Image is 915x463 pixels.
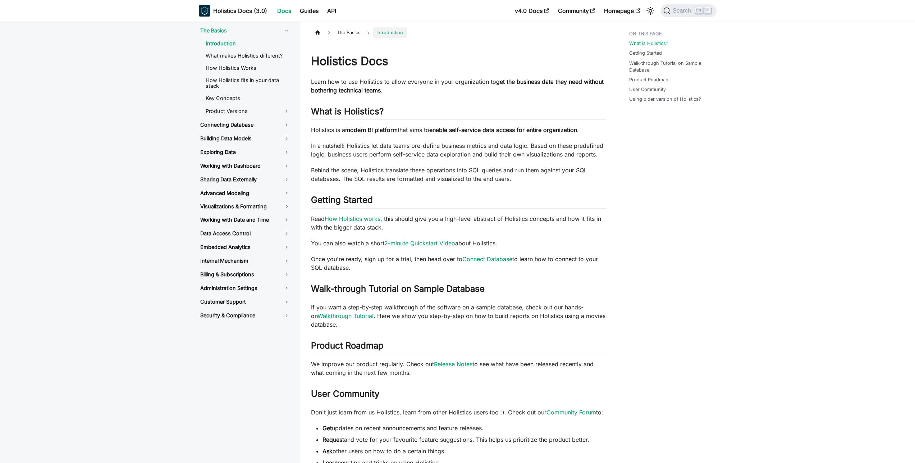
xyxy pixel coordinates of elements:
[213,6,267,15] b: Holistics Docs (3.0)
[311,255,606,272] p: Once you're ready, sign up for a trial, then head over to to learn how to connect to your SQL dat...
[434,360,472,368] a: Release Notes
[311,283,606,297] h2: Walk-through Tutorial on Sample Database
[200,63,296,73] a: How Holistics Works
[311,78,604,94] strong: get the business data they need without bothering technical teams
[199,5,210,17] img: Holistics
[195,309,296,322] a: Security & Compliance
[322,447,606,455] li: other users on how to do a certain things.
[200,50,296,61] a: What makes Holistics different?
[311,106,606,120] h2: What is Holistics?
[195,214,296,226] a: Working with Date and Time
[600,5,645,17] a: Homepage
[195,24,296,37] a: The Basics
[311,166,606,183] p: Behind the scene, Holistics translate these operations into SQL queries and run them against your...
[311,239,606,248] p: You can also watch a short about Holistics.
[629,60,715,73] a: Walk-through Tutorial on Sample Database
[629,50,662,56] a: Getting Started
[195,132,296,145] a: Building Data Models
[278,201,296,212] button: Toggle the collapsible sidebar category 'Visualizations & Formatting'
[629,76,668,83] a: Product Roadmap
[200,38,296,49] a: Introduction
[195,282,296,294] a: Administration Settings
[311,54,606,68] h1: Holistics Docs
[311,340,606,354] h2: Product Roadmap
[311,214,606,232] p: Read , this should give you a high-level abstract of Holistics concepts and how it fits in with t...
[629,96,701,103] a: Using older version of Holistics?
[311,77,606,95] p: Learn how to use Holistics to allow everyone in your organization to .
[200,75,296,91] a: How Holistics fits in your data stack
[322,448,333,455] strong: Ask
[660,4,716,17] button: Search
[629,40,668,47] a: What is Holistics?
[311,27,606,38] nav: Breadcrumbs
[645,5,656,17] button: Switch between dark and light mode (currently light mode)
[195,146,296,158] a: Exploring Data
[629,86,666,93] a: User Community
[554,5,600,17] a: Community
[273,5,296,17] a: Docs
[195,160,296,172] a: Working with Dashboard
[311,141,606,159] p: In a nutshell: Holistics let data teams pre-define business metrics and data logic. Based on thes...
[195,268,296,281] a: Billing & Subscriptions
[200,93,296,104] a: Key Concepts
[311,27,325,38] a: Home page
[195,119,296,131] a: Connecting Database
[671,8,695,14] span: Search
[546,409,596,416] a: Community Forum
[322,436,344,443] strong: Request
[317,312,374,319] a: Walkthrough Tutorial
[333,27,364,38] span: The Basics
[200,105,296,117] a: Product Versions
[322,425,332,432] strong: Get
[345,126,398,133] strong: modern BI platform
[373,27,407,38] span: Introduction
[195,227,296,240] a: Data Access Control
[195,187,296,199] a: Advanced Modeling
[429,126,577,133] strong: enable self-service data access for entire organization
[322,424,606,432] li: updates on recent announcements and feature releases.
[195,201,278,212] a: Visualizations & Formatting
[511,5,553,17] a: v4.0 Docs
[199,5,267,17] a: HolisticsHolistics Docs (3.0)
[704,7,711,14] kbd: K
[311,360,606,377] p: We improve our product regularly. Check out to see what have been released recently and what comi...
[296,5,323,17] a: Guides
[311,126,606,134] p: Holistics is a that aims to .
[311,389,606,402] h2: User Community
[462,255,512,263] a: Connect Database
[195,173,296,186] a: Sharing Data Externally
[195,241,296,253] a: Embedded Analytics
[325,215,380,222] a: How Holistics works
[195,255,296,267] a: Internal Mechanism
[195,296,296,308] a: Customer Support
[322,435,606,444] li: and vote for your favourite feature suggestions. This helps us prioritize the product better.
[311,195,606,208] h2: Getting Started
[311,408,606,417] p: Don't just learn from us Holistics, learn from other Holistics users too :). Check out our to:
[192,22,299,463] nav: Docs sidebar
[323,5,340,17] a: API
[311,303,606,329] p: If you want a step-by-step walkthrough of the software on a sample database, check out our hands-...
[384,240,455,247] a: 2-minute Quickstart Video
